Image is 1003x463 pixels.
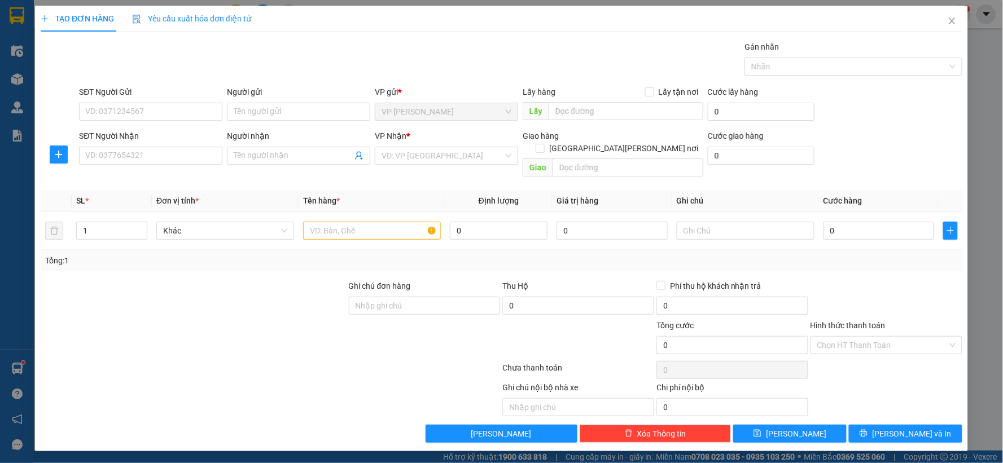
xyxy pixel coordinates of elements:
[580,425,732,443] button: deleteXóa Thông tin
[50,145,68,164] button: plus
[50,150,67,159] span: plus
[41,15,49,23] span: plus
[523,158,553,177] span: Giao
[523,102,549,120] span: Lấy
[303,196,340,205] span: Tên hàng
[824,196,862,205] span: Cước hàng
[849,425,962,443] button: printer[PERSON_NAME] và In
[471,427,532,440] span: [PERSON_NAME]
[708,87,759,96] label: Cước lấy hàng
[382,103,512,120] span: VP Hà Huy Tập
[860,429,868,438] span: printer
[479,196,519,205] span: Định lượng
[745,42,779,51] label: Gán nhãn
[665,280,766,292] span: Phí thu hộ khách nhận trả
[549,102,704,120] input: Dọc đường
[708,147,814,165] input: Cước giao hàng
[349,281,411,290] label: Ghi chú đơn hàng
[41,14,114,23] span: TẠO ĐƠN HÀNG
[502,281,528,290] span: Thu Hộ
[708,103,814,121] input: Cước lấy hàng
[873,427,952,440] span: [PERSON_NAME] và In
[625,429,633,438] span: delete
[355,151,364,160] span: user-add
[944,226,957,235] span: plus
[948,16,957,25] span: close
[502,381,654,398] div: Ghi chú nội bộ nhà xe
[811,321,886,330] label: Hình thức thanh toán
[79,130,222,142] div: SĐT Người Nhận
[677,222,814,240] input: Ghi Chú
[943,222,957,240] button: plus
[227,86,370,98] div: Người gửi
[375,86,519,98] div: VP gửi
[637,427,686,440] span: Xóa Thông tin
[45,222,63,240] button: delete
[557,196,598,205] span: Giá trị hàng
[163,222,287,239] span: Khác
[708,131,764,140] label: Cước giao hàng
[76,196,85,205] span: SL
[375,131,407,140] span: VP Nhận
[156,196,199,205] span: Đơn vị tính
[656,381,808,398] div: Chi phí nội bộ
[501,361,655,381] div: Chưa thanh toán
[545,142,703,155] span: [GEOGRAPHIC_DATA][PERSON_NAME] nơi
[303,222,441,240] input: VD: Bàn, Ghế
[45,254,387,267] div: Tổng: 1
[654,86,703,98] span: Lấy tận nơi
[553,158,704,177] input: Dọc đường
[523,131,559,140] span: Giao hàng
[426,425,577,443] button: [PERSON_NAME]
[227,130,370,142] div: Người nhận
[936,6,968,37] button: Close
[672,190,819,212] th: Ghi chú
[79,86,222,98] div: SĐT Người Gửi
[754,429,761,438] span: save
[734,425,847,443] button: save[PERSON_NAME]
[766,427,826,440] span: [PERSON_NAME]
[523,87,556,96] span: Lấy hàng
[132,14,251,23] span: Yêu cầu xuất hóa đơn điện tử
[132,15,141,24] img: icon
[502,398,654,416] input: Nhập ghi chú
[557,222,668,240] input: 0
[656,321,694,330] span: Tổng cước
[349,297,501,315] input: Ghi chú đơn hàng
